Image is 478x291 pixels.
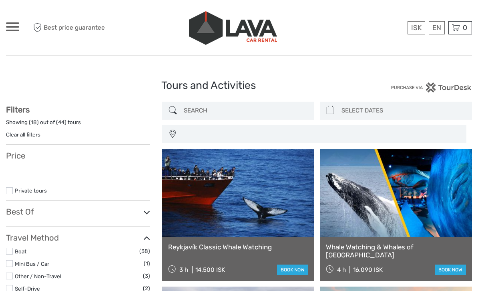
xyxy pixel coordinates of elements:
[411,24,422,32] span: ISK
[429,21,445,34] div: EN
[6,233,150,243] h3: Travel Method
[31,21,123,34] span: Best price guarantee
[6,105,30,114] strong: Filters
[435,265,466,275] a: book now
[161,79,317,92] h1: Tours and Activities
[179,266,188,273] span: 3 h
[181,104,310,118] input: SEARCH
[462,24,468,32] span: 0
[15,187,47,194] a: Private tours
[6,118,150,131] div: Showing ( ) out of ( ) tours
[6,151,150,161] h3: Price
[15,261,49,267] a: Mini Bus / Car
[58,118,64,126] label: 44
[337,266,346,273] span: 4 h
[277,265,308,275] a: book now
[143,271,150,281] span: (3)
[15,273,61,279] a: Other / Non-Travel
[195,266,225,273] div: 14.500 ISK
[15,248,26,255] a: Boat
[144,259,150,268] span: (1)
[338,104,468,118] input: SELECT DATES
[353,266,383,273] div: 16.090 ISK
[189,11,277,45] img: 523-13fdf7b0-e410-4b32-8dc9-7907fc8d33f7_logo_big.jpg
[6,207,150,217] h3: Best Of
[31,118,37,126] label: 18
[6,131,40,138] a: Clear all filters
[326,243,466,259] a: Whale Watching & Whales of [GEOGRAPHIC_DATA]
[168,243,308,251] a: Reykjavík Classic Whale Watching
[139,247,150,256] span: (38)
[391,82,472,92] img: PurchaseViaTourDesk.png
